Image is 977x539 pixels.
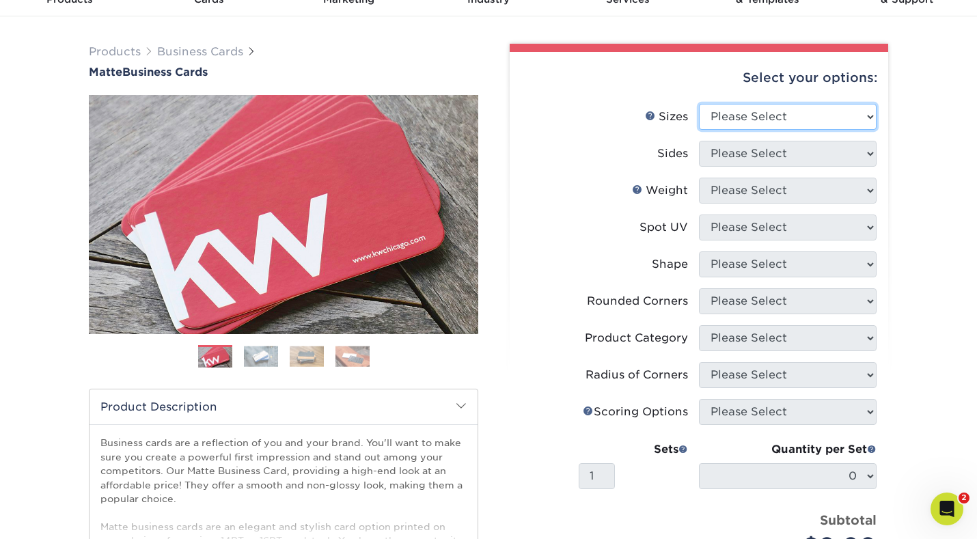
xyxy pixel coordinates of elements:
div: Product Category [585,330,688,346]
span: Matte [89,66,122,79]
div: Scoring Options [583,404,688,420]
a: MatteBusiness Cards [89,66,478,79]
img: Business Cards 03 [290,346,324,367]
h2: Product Description [90,389,478,424]
div: Rounded Corners [587,293,688,309]
div: Radius of Corners [586,367,688,383]
h1: Business Cards [89,66,478,79]
div: Quantity per Set [699,441,877,458]
img: Business Cards 04 [335,346,370,367]
div: Select your options: [521,52,877,104]
img: Matte 01 [89,20,478,409]
a: Business Cards [157,45,243,58]
div: Spot UV [639,219,688,236]
strong: Subtotal [820,512,877,527]
div: Sides [657,146,688,162]
div: Weight [632,182,688,199]
div: Sizes [645,109,688,125]
iframe: Intercom live chat [931,493,963,525]
a: Products [89,45,141,58]
img: Business Cards 01 [198,340,232,374]
div: Sets [579,441,688,458]
div: Shape [652,256,688,273]
img: Business Cards 02 [244,346,278,367]
span: 2 [959,493,969,503]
